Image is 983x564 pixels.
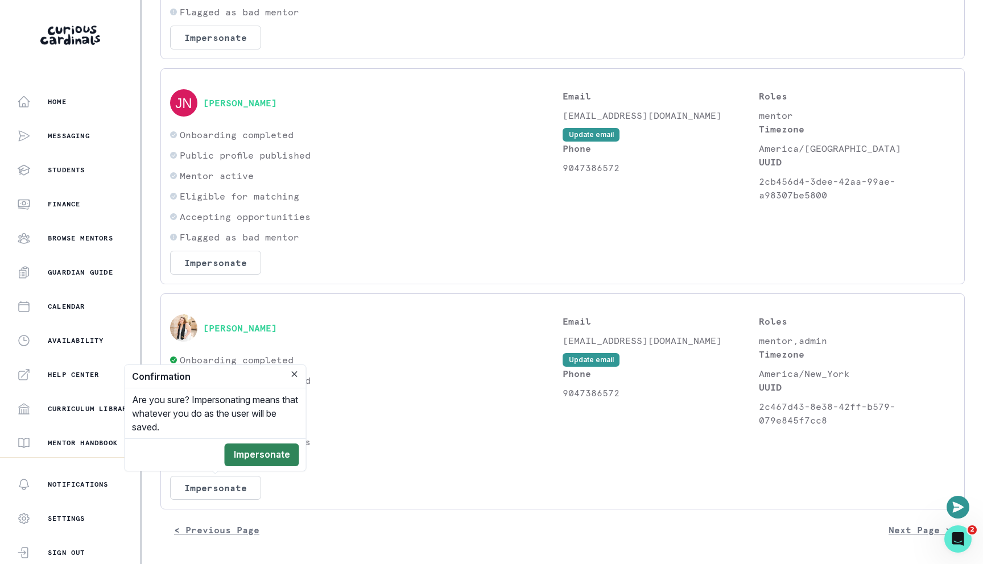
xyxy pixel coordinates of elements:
button: Update email [563,353,619,367]
p: Email [563,89,759,103]
button: Update email [563,128,619,142]
button: Open or close messaging widget [947,496,969,519]
p: mentor,admin [759,334,955,347]
p: Timezone [759,347,955,361]
span: 2 [968,525,977,534]
p: Roles [759,314,955,328]
p: Availability [48,336,104,345]
p: Phone [563,367,759,380]
p: Mentor active [180,169,254,183]
p: Calendar [48,302,85,311]
button: Impersonate [170,251,261,275]
p: Sign Out [48,548,85,557]
p: Eligible for matching [180,189,299,203]
p: Onboarding completed [180,353,294,367]
button: [PERSON_NAME] [203,322,277,334]
p: [EMAIL_ADDRESS][DOMAIN_NAME] [563,109,759,122]
button: [PERSON_NAME] [203,97,277,109]
p: Flagged as bad mentor [180,230,299,244]
button: Impersonate [170,476,261,500]
p: America/New_York [759,367,955,380]
p: Email [563,314,759,328]
p: America/[GEOGRAPHIC_DATA] [759,142,955,155]
p: [EMAIL_ADDRESS][DOMAIN_NAME] [563,334,759,347]
div: Are you sure? Impersonating means that whatever you do as the user will be saved. [125,388,306,438]
p: Roles [759,89,955,103]
button: Impersonate [225,443,299,466]
p: 2cb456d4-3dee-42aa-99ae-a98307be5800 [759,175,955,202]
p: Public profile published [180,148,311,162]
p: Browse Mentors [48,234,113,243]
img: svg [170,89,197,117]
img: Curious Cardinals Logo [40,26,100,45]
p: Finance [48,200,80,209]
p: Accepting opportunities [180,210,311,223]
p: Settings [48,514,85,523]
p: 9047386572 [563,161,759,175]
p: Guardian Guide [48,268,113,277]
p: UUID [759,155,955,169]
p: UUID [759,380,955,394]
p: Flagged as bad mentor [180,5,299,19]
p: 9047386572 [563,386,759,400]
button: < Previous Page [160,519,273,541]
iframe: Intercom live chat [944,525,972,553]
p: Home [48,97,67,106]
p: Messaging [48,131,90,140]
p: Timezone [759,122,955,136]
button: Close [288,367,301,381]
p: Onboarding completed [180,128,294,142]
p: Notifications [48,480,109,489]
p: mentor [759,109,955,122]
p: Students [48,165,85,175]
p: Help Center [48,370,99,379]
p: Curriculum Library [48,404,132,413]
p: Mentor Handbook [48,438,118,447]
p: 2c467d43-8e38-42ff-b579-079e845f7cc8 [759,400,955,427]
button: Impersonate [170,26,261,49]
header: Confirmation [125,365,306,388]
p: Phone [563,142,759,155]
button: Next Page > [875,519,965,541]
